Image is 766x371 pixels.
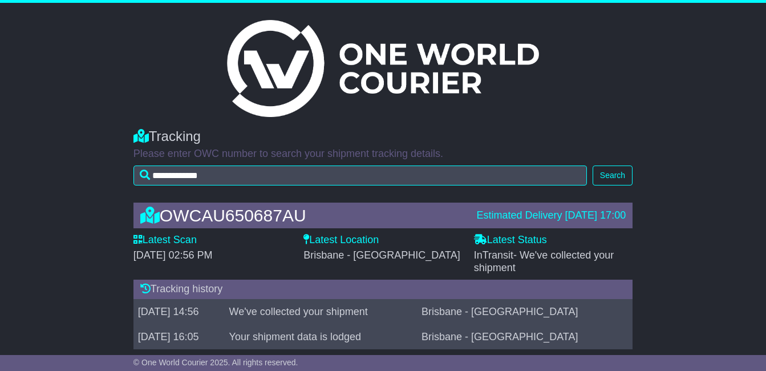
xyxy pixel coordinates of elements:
[133,148,633,160] p: Please enter OWC number to search your shipment tracking details.
[303,234,379,247] label: Latest Location
[133,324,225,349] td: [DATE] 16:05
[133,249,213,261] span: [DATE] 02:56 PM
[133,128,633,145] div: Tracking
[133,299,225,324] td: [DATE] 14:56
[133,358,298,367] span: © One World Courier 2025. All rights reserved.
[225,299,417,324] td: We've collected your shipment
[225,324,417,349] td: Your shipment data is lodged
[227,20,538,117] img: Light
[133,280,633,299] div: Tracking history
[133,234,197,247] label: Latest Scan
[474,249,614,273] span: InTransit
[593,166,633,185] button: Search
[417,299,633,324] td: Brisbane - [GEOGRAPHIC_DATA]
[303,249,460,261] span: Brisbane - [GEOGRAPHIC_DATA]
[417,324,633,349] td: Brisbane - [GEOGRAPHIC_DATA]
[474,249,614,273] span: - We've collected your shipment
[474,234,547,247] label: Latest Status
[476,209,626,222] div: Estimated Delivery [DATE] 17:00
[135,206,471,225] div: OWCAU650687AU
